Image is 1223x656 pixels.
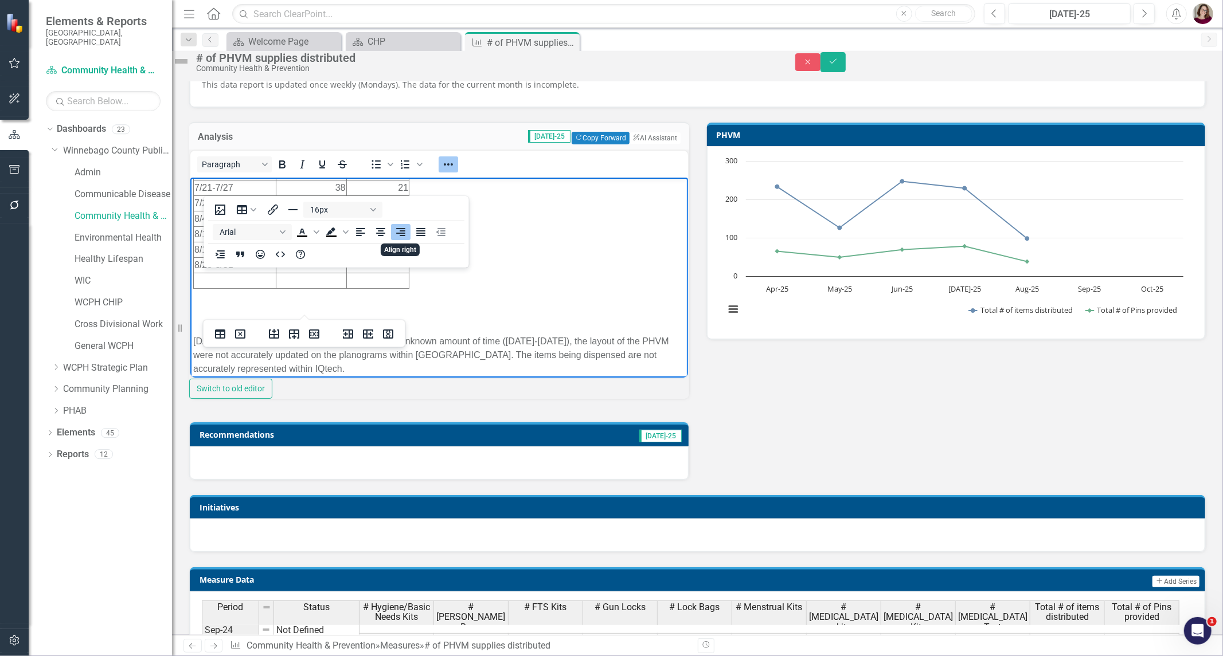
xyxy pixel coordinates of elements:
[230,326,250,342] button: Delete table
[725,155,737,166] text: 300
[1025,260,1029,264] path: Aug-25, 38. Total # of Pins provided.
[101,428,119,438] div: 45
[807,633,881,647] td: 23
[200,575,735,584] h3: Measure Data
[292,224,321,240] div: Text color Black
[809,602,878,633] span: # [MEDICAL_DATA] kits
[733,270,737,281] text: 0
[189,379,272,399] button: Switch to old editor
[230,246,250,262] button: Blockquote
[196,64,772,73] div: Community Health & Prevention
[264,326,284,342] button: Insert row before
[487,36,577,50] div: # of PHVM supplies distributed
[958,602,1027,633] span: # [MEDICAL_DATA] Test
[725,194,737,204] text: 200
[230,202,263,218] button: Table
[360,633,434,647] td: 24
[1009,3,1131,24] button: [DATE]-25
[639,430,682,442] span: [DATE]-25
[525,602,567,612] span: # FTS Kits
[210,202,230,218] button: Insert image
[284,326,304,342] button: Insert row after
[200,503,1199,512] h3: Initiatives
[378,326,398,342] button: Delete column
[272,156,292,172] button: Bold
[1141,284,1163,294] text: Oct-25
[46,14,161,28] span: Elements & Reports
[63,404,172,418] a: PHAB
[210,246,230,262] button: Increase indent
[775,184,779,189] path: Apr-25, 233. Total # of items distributed.
[229,34,338,49] a: Welcome Page
[95,450,113,459] div: 12
[283,202,303,218] button: Horizontal line
[303,602,330,612] span: Status
[775,179,1029,241] g: Total # of items distributed, line 1 of 2 with 7 data points.
[46,64,161,77] a: Community Health & Prevention
[1030,633,1105,647] td: 118
[63,144,172,158] a: Winnebago County Public Health
[75,231,172,245] a: Environmental Health
[262,603,271,612] img: 8DAGhfEEPCf229AAAAAElFTkSuQmCC
[371,224,390,240] button: Align center
[202,623,259,637] td: Sep-24
[1086,305,1178,315] button: Show Total # of Pins provided
[396,156,424,172] div: Numbered list
[304,326,324,342] button: Delete row
[434,633,509,647] td: 7
[230,639,689,653] div: » »
[725,301,741,317] button: View chart menu, Chart
[775,249,779,254] path: Apr-25, 65. Total # of Pins provided.
[46,28,161,47] small: [GEOGRAPHIC_DATA], [GEOGRAPHIC_DATA]
[248,34,338,49] div: Welcome Page
[658,633,732,647] td: 29
[261,625,271,634] img: 8DAGhfEEPCf229AAAAAElFTkSuQmCC
[509,633,583,647] td: 7
[572,132,630,144] button: Copy Forward
[63,362,172,375] a: WCPH Strategic Plan
[1193,3,1213,24] img: Sarahjean Schluechtermann
[57,426,95,439] a: Elements
[1105,633,1179,647] td: 48
[3,157,495,239] p: [DATE] planograms have been updated - for some unknown amount of time ([DATE]-[DATE]), the layout...
[732,633,807,647] td: 14
[75,210,172,223] a: Community Health & Prevention
[962,244,967,249] path: Jul-25, 78. Total # of Pins provided.
[881,633,956,647] td: 0
[583,633,658,647] td: 14
[263,202,283,218] button: Insert/edit link
[962,186,967,191] path: Jul-25, 229. Total # of items distributed.
[75,166,172,179] a: Admin
[1184,617,1212,645] iframe: Intercom live chat
[900,179,904,184] path: Jun-25, 247. Total # of items distributed.
[837,226,842,230] path: May-25, 126. Total # of items distributed.
[75,188,172,201] a: Communicable Disease
[630,132,680,144] button: AI Assistant
[837,255,842,260] path: May-25, 49. Total # of Pins provided.
[57,123,106,136] a: Dashboards
[595,602,646,612] span: # Gun Locks
[210,326,230,342] button: Table properties
[312,156,332,172] button: Underline
[766,284,788,294] text: Apr-25
[670,602,720,612] span: # Lock Bags
[338,326,358,342] button: Insert column before
[198,132,288,142] h3: Analysis
[112,124,130,134] div: 23
[218,602,244,612] span: Period
[956,633,1030,647] td: 0
[197,156,272,172] button: Block Paragraph
[1078,284,1101,294] text: Sep-25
